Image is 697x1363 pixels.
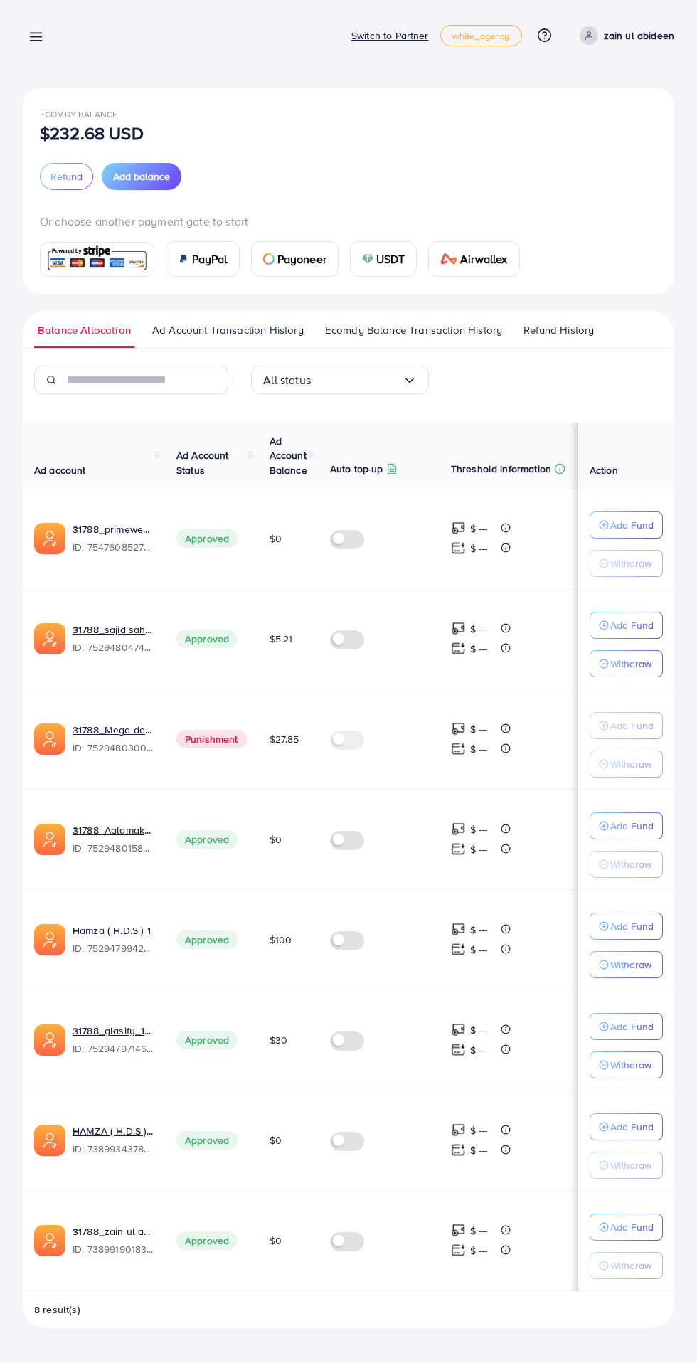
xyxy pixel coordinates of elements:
[451,822,466,837] img: top-up amount
[263,369,311,391] span: All status
[590,650,663,677] button: Withdraw
[73,923,154,938] a: Hamza ( H.D.S ) 1
[73,622,154,637] a: 31788_sajid sahil_1753093799720
[192,250,228,267] span: PayPal
[34,1303,80,1317] span: 8 result(s)
[451,741,466,756] img: top-up amount
[470,1041,488,1059] p: $ ---
[590,550,663,577] button: Withdraw
[40,242,154,277] a: card
[270,1033,287,1047] span: $30
[451,942,466,957] img: top-up amount
[451,621,466,636] img: top-up amount
[451,460,551,477] p: Threshold information
[176,1031,238,1049] span: Approved
[34,463,86,477] span: Ad account
[523,322,594,338] span: Refund History
[277,250,326,267] span: Payoneer
[610,755,651,773] p: Withdraw
[34,723,65,755] img: ic-ads-acc.e4c84228.svg
[73,923,154,956] div: <span class='underline'>Hamza ( H.D.S ) 1</span></br>7529479942271336465
[590,851,663,878] button: Withdraw
[610,655,651,672] p: Withdraw
[73,1124,154,1138] a: HAMZA ( H.D.S ) 2
[451,521,466,536] img: top-up amount
[470,620,488,637] p: $ ---
[451,721,466,736] img: top-up amount
[73,1124,154,1157] div: <span class='underline'>HAMZA ( H.D.S ) 2</span></br>7389934378304192513
[452,31,510,41] span: white_agency
[376,250,405,267] span: USDT
[176,830,238,849] span: Approved
[45,244,149,275] img: card
[73,640,154,654] span: ID: 7529480474486603792
[270,1234,282,1248] span: $0
[73,723,154,755] div: <span class='underline'>31788_Mega deals_1753093746176</span></br>7529480300250808336
[270,732,299,746] span: $27.85
[470,741,488,758] p: $ ---
[73,823,154,856] div: <span class='underline'>31788_Aalamak store_1753093719731</span></br>7529480158269734929
[176,630,238,648] span: Approved
[610,856,651,873] p: Withdraw
[73,622,154,655] div: <span class='underline'>31788_sajid sahil_1753093799720</span></br>7529480474486603792
[166,241,240,277] a: cardPayPal
[451,922,466,937] img: top-up amount
[590,463,618,477] span: Action
[590,1013,663,1040] button: Add Fund
[610,1118,654,1135] p: Add Fund
[610,1219,654,1236] p: Add Fund
[251,366,429,394] div: Search for option
[610,1056,651,1073] p: Withdraw
[270,531,282,546] span: $0
[34,623,65,654] img: ic-ads-acc.e4c84228.svg
[470,821,488,838] p: $ ---
[590,751,663,778] button: Withdraw
[470,941,488,958] p: $ ---
[34,824,65,855] img: ic-ads-acc.e4c84228.svg
[451,641,466,656] img: top-up amount
[428,241,519,277] a: cardAirwallex
[34,1125,65,1156] img: ic-ads-acc.e4c84228.svg
[73,540,154,554] span: ID: 7547608527401943057
[73,1224,154,1257] div: <span class='underline'>31788_zain ul abideen_1720599622825</span></br>7389919018309910529
[590,612,663,639] button: Add Fund
[440,25,522,46] a: white_agency
[40,213,657,230] p: Or choose another payment gate to start
[251,241,339,277] a: cardPayoneer
[270,1133,282,1147] span: $0
[73,1142,154,1156] span: ID: 7389934378304192513
[451,1042,466,1057] img: top-up amount
[270,632,293,646] span: $5.21
[50,169,83,184] span: Refund
[590,1113,663,1140] button: Add Fund
[470,1242,488,1259] p: $ ---
[610,516,654,534] p: Add Fund
[451,1022,466,1037] img: top-up amount
[34,924,65,955] img: ic-ads-acc.e4c84228.svg
[270,832,282,847] span: $0
[102,163,181,190] button: Add balance
[40,124,144,142] p: $232.68 USD
[176,1131,238,1150] span: Approved
[590,511,663,539] button: Add Fund
[311,369,403,391] input: Search for option
[590,1152,663,1179] button: Withdraw
[73,723,154,737] a: 31788_Mega deals_1753093746176
[113,169,170,184] span: Add balance
[610,817,654,834] p: Add Fund
[470,540,488,557] p: $ ---
[451,1123,466,1137] img: top-up amount
[73,1041,154,1056] span: ID: 7529479714629648401
[176,448,229,477] span: Ad Account Status
[610,956,651,973] p: Withdraw
[34,1225,65,1256] img: ic-ads-acc.e4c84228.svg
[270,434,307,477] span: Ad Account Balance
[610,717,654,734] p: Add Fund
[470,1122,488,1139] p: $ ---
[34,1024,65,1056] img: ic-ads-acc.e4c84228.svg
[451,1223,466,1238] img: top-up amount
[40,108,117,120] span: Ecomdy Balance
[73,522,154,536] a: 31788_primewearpk_1757314571607
[351,27,429,44] p: Switch to Partner
[610,1157,651,1174] p: Withdraw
